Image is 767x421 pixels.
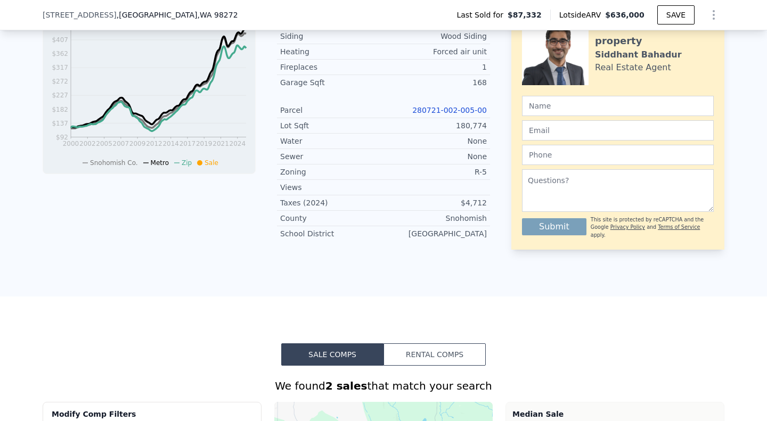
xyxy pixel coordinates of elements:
[162,140,179,147] tspan: 2014
[146,140,162,147] tspan: 2012
[383,151,487,162] div: None
[280,136,383,146] div: Water
[63,140,79,147] tspan: 2000
[151,159,169,167] span: Metro
[595,61,671,74] div: Real Estate Agent
[383,31,487,42] div: Wood Siding
[280,151,383,162] div: Sewer
[213,140,229,147] tspan: 2021
[113,140,129,147] tspan: 2007
[117,10,238,20] span: , [GEOGRAPHIC_DATA]
[52,120,68,127] tspan: $137
[412,106,487,114] a: 280721-002-005-00
[96,140,112,147] tspan: 2005
[179,140,196,147] tspan: 2017
[522,145,714,165] input: Phone
[383,62,487,72] div: 1
[52,78,68,85] tspan: $272
[90,159,138,167] span: Snohomish Co.
[280,182,383,193] div: Views
[52,92,68,99] tspan: $227
[703,4,724,26] button: Show Options
[43,378,724,393] div: We found that match your search
[52,50,68,57] tspan: $362
[52,106,68,113] tspan: $182
[595,19,714,48] div: Ask about this property
[280,105,383,115] div: Parcel
[383,228,487,239] div: [GEOGRAPHIC_DATA]
[280,46,383,57] div: Heating
[280,213,383,224] div: County
[280,62,383,72] div: Fireplaces
[595,48,682,61] div: Siddhant Bahadur
[52,36,68,44] tspan: $407
[280,228,383,239] div: School District
[383,343,486,366] button: Rental Comps
[79,140,96,147] tspan: 2002
[658,224,700,230] a: Terms of Service
[205,159,218,167] span: Sale
[559,10,605,20] span: Lotside ARV
[512,409,717,419] div: Median Sale
[383,197,487,208] div: $4,712
[280,120,383,131] div: Lot Sqft
[197,11,238,19] span: , WA 98272
[508,10,542,20] span: $87,332
[383,120,487,131] div: 180,774
[196,140,213,147] tspan: 2019
[281,343,383,366] button: Sale Comps
[456,10,508,20] span: Last Sold for
[383,136,487,146] div: None
[129,140,146,147] tspan: 2009
[522,96,714,116] input: Name
[280,31,383,42] div: Siding
[43,10,117,20] span: [STREET_ADDRESS]
[182,159,192,167] span: Zip
[280,77,383,88] div: Garage Sqft
[230,140,246,147] tspan: 2024
[522,218,586,235] button: Submit
[610,224,645,230] a: Privacy Policy
[383,46,487,57] div: Forced air unit
[522,120,714,141] input: Email
[56,134,68,141] tspan: $92
[591,216,714,239] div: This site is protected by reCAPTCHA and the Google and apply.
[383,213,487,224] div: Snohomish
[52,64,68,71] tspan: $317
[325,379,368,392] strong: 2 sales
[280,197,383,208] div: Taxes (2024)
[605,11,644,19] span: $636,000
[280,167,383,177] div: Zoning
[383,77,487,88] div: 168
[383,167,487,177] div: R-5
[657,5,695,24] button: SAVE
